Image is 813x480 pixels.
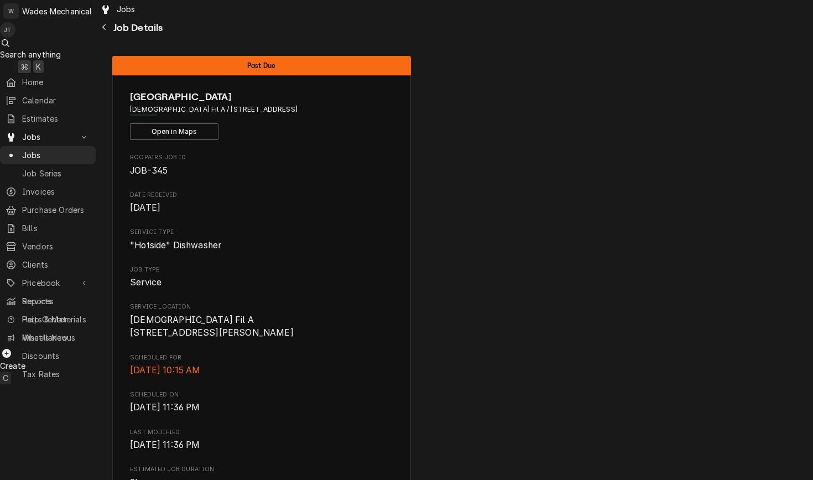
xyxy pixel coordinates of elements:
span: Service Location [130,314,393,340]
span: Job Series [22,168,90,179]
span: Vendors [22,241,90,252]
button: Navigate back [96,18,113,36]
div: W [3,3,19,19]
div: Last Modified [130,428,393,452]
div: Wades Mechanical [22,6,92,17]
span: Jobs [117,3,135,15]
span: Service Type [130,228,393,237]
span: Help Center [22,314,89,325]
span: Estimated Job Duration [130,465,393,474]
span: Tax Rates [22,368,90,380]
span: Last Modified [130,428,393,437]
span: Scheduled On [130,390,393,399]
span: Clients [22,259,90,270]
span: Calendar [22,95,90,106]
span: Roopairs Job ID [130,153,393,162]
span: Address [130,105,393,114]
span: Roopairs Job ID [130,164,393,178]
span: Service Location [130,302,393,311]
div: Scheduled On [130,390,393,414]
button: Open in Maps [130,123,218,140]
div: Service Type [130,228,393,252]
div: Client Information [130,90,393,140]
span: Estimates [22,113,90,124]
span: Reports [22,295,90,307]
span: C [3,372,8,384]
div: Scheduled For [130,353,393,377]
span: [DATE] 10:15 AM [130,365,200,375]
span: Discounts [22,350,90,362]
span: Purchase Orders [22,204,90,216]
span: [DEMOGRAPHIC_DATA] Fil A [STREET_ADDRESS][PERSON_NAME] [130,315,294,338]
span: Scheduled For [130,353,393,362]
span: Date Received [130,201,393,215]
span: Job Type [130,265,393,274]
div: Job Type [130,265,393,289]
div: Service Location [130,302,393,340]
span: Last Modified [130,439,393,452]
span: Job Details [113,22,163,33]
div: Status [112,56,411,75]
span: [DATE] 11:36 PM [130,402,200,413]
span: Job Type [130,276,393,289]
span: Home [22,76,90,88]
span: Jobs [22,131,74,143]
span: Date Received [130,191,393,200]
span: ⌘ [20,61,28,72]
span: What's New [22,332,89,343]
span: "Hotside" Dishwasher [130,240,221,251]
span: Scheduled For [130,364,393,377]
span: K [36,61,41,72]
span: Pricebook [22,277,74,289]
span: [DATE] 11:36 PM [130,440,200,450]
span: Scheduled On [130,401,393,414]
span: [DATE] [130,202,160,213]
span: JOB-345 [130,165,168,176]
div: Date Received [130,191,393,215]
span: Bills [22,222,90,234]
span: Service [130,277,161,288]
span: Invoices [22,186,90,197]
span: Service Type [130,239,393,252]
span: Jobs [22,149,90,161]
div: Roopairs Job ID [130,153,393,177]
span: Past Due [247,62,275,69]
span: Name [130,90,393,105]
